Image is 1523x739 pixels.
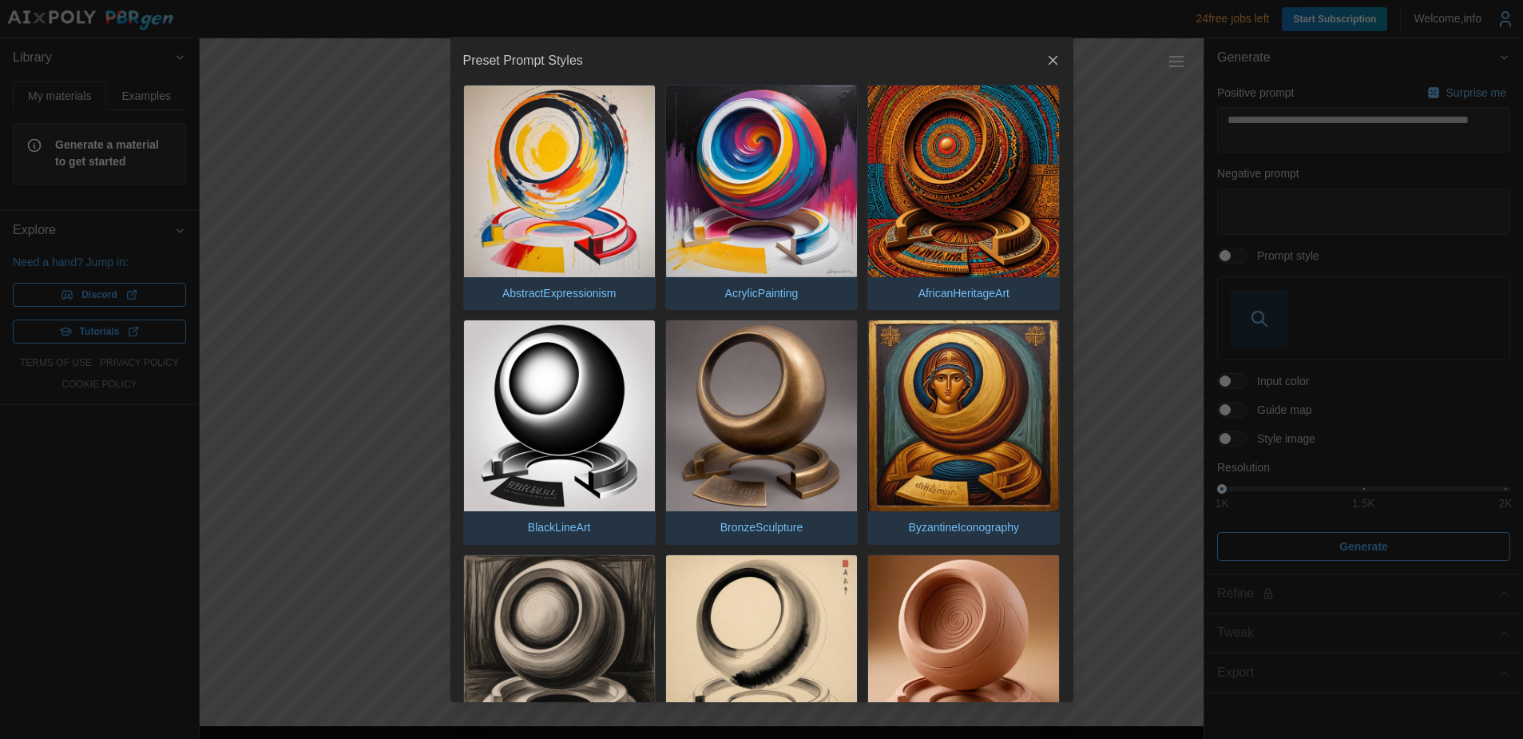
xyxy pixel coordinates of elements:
img: ByzantineIconography.jpg [868,320,1059,511]
p: ByzantineIconography [901,511,1028,543]
button: AfricanHeritageArt.jpgAfricanHeritageArt [867,85,1060,310]
img: AbstractExpressionism.jpg [464,85,655,276]
img: AcrylicPainting.jpg [666,85,857,276]
p: BlackLineArt [520,511,599,543]
p: AcrylicPainting [717,277,807,309]
button: AcrylicPainting.jpgAcrylicPainting [665,85,858,310]
button: BronzeSculpture.jpgBronzeSculpture [665,320,858,545]
button: AbstractExpressionism.jpgAbstractExpressionism [463,85,656,310]
p: AfricanHeritageArt [910,277,1017,309]
button: ByzantineIconography.jpgByzantineIconography [867,320,1060,545]
button: BlackLineArt.jpgBlackLineArt [463,320,656,545]
img: BronzeSculpture.jpg [666,320,857,511]
p: BronzeSculpture [712,511,811,543]
h2: Preset Prompt Styles [463,54,583,67]
img: AfricanHeritageArt.jpg [868,85,1059,276]
img: BlackLineArt.jpg [464,320,655,511]
p: AbstractExpressionism [494,277,624,309]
